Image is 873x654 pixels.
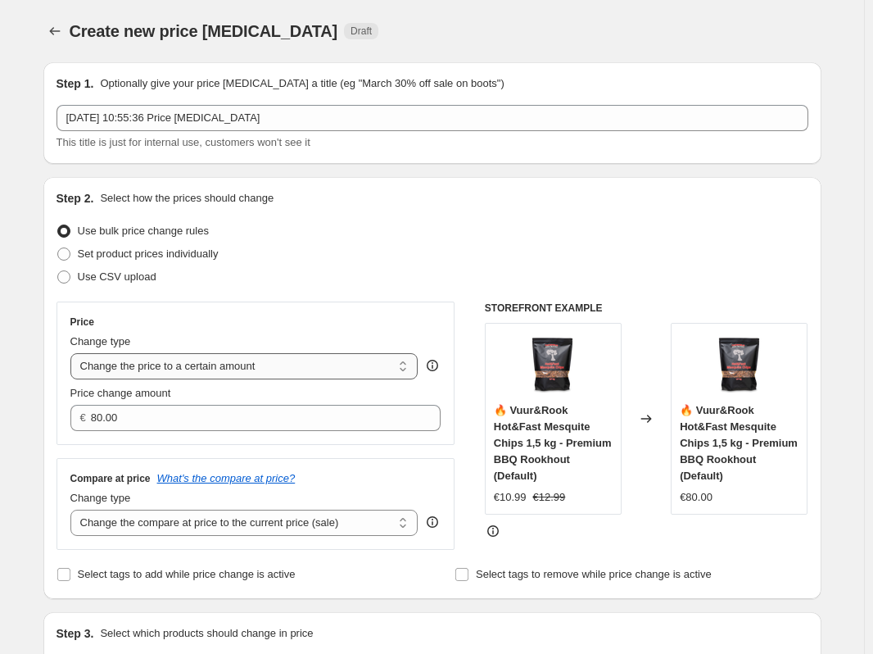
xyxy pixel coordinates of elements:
[494,489,527,506] div: €10.99
[520,332,586,397] img: vuur-rook-vuurrook-hotfast-mesquite-chips-15-kg-24431609643063_80x.png
[57,625,94,642] h2: Step 3.
[100,75,504,92] p: Optionally give your price [MEDICAL_DATA] a title (eg "March 30% off sale on boots")
[78,270,156,283] span: Use CSV upload
[78,225,209,237] span: Use bulk price change rules
[57,136,310,148] span: This title is just for internal use, customers won't see it
[57,190,94,207] h2: Step 2.
[91,405,416,431] input: 80.00
[70,472,151,485] h3: Compare at price
[157,472,296,484] button: What's the compare at price?
[680,489,712,506] div: €80.00
[70,316,94,329] h3: Price
[100,625,313,642] p: Select which products should change in price
[485,302,808,315] h6: STOREFRONT EXAMPLE
[80,411,86,424] span: €
[707,332,772,397] img: vuur-rook-vuurrook-hotfast-mesquite-chips-15-kg-24431609643063_80x.png
[680,404,798,482] span: 🔥 Vuur&Rook Hot&Fast Mesquite Chips 1,5 kg - Premium BBQ Rookhout (Default)
[533,489,566,506] strike: €12.99
[57,75,94,92] h2: Step 1.
[424,357,441,374] div: help
[70,335,131,347] span: Change type
[100,190,274,207] p: Select how the prices should change
[351,25,372,38] span: Draft
[78,568,296,580] span: Select tags to add while price change is active
[70,387,171,399] span: Price change amount
[78,248,219,260] span: Set product prices individually
[70,22,338,40] span: Create new price [MEDICAL_DATA]
[424,514,441,530] div: help
[57,105,808,131] input: 30% off holiday sale
[494,404,612,482] span: 🔥 Vuur&Rook Hot&Fast Mesquite Chips 1,5 kg - Premium BBQ Rookhout (Default)
[43,20,66,43] button: Price change jobs
[70,492,131,504] span: Change type
[476,568,712,580] span: Select tags to remove while price change is active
